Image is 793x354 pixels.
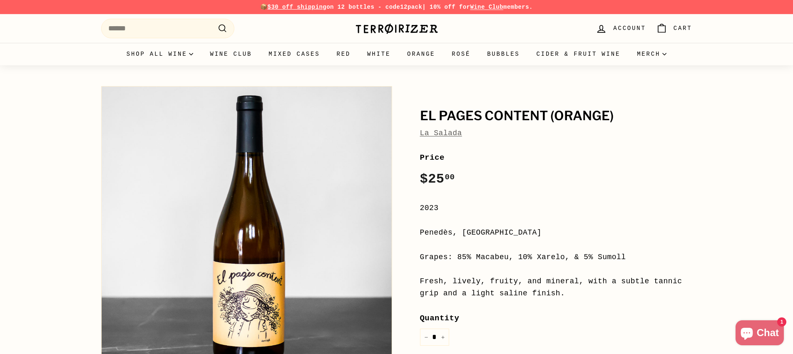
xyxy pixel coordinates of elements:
a: Wine Club [201,43,260,65]
div: Primary [85,43,709,65]
a: Cart [651,16,697,41]
summary: Shop all wine [118,43,202,65]
inbox-online-store-chat: Shopify online store chat [733,320,786,347]
label: Price [420,151,692,164]
a: Orange [399,43,443,65]
div: Penedès, [GEOGRAPHIC_DATA] [420,227,692,239]
summary: Merch [629,43,675,65]
button: Reduce item quantity by one [420,329,433,346]
span: Cart [674,24,692,33]
sup: 00 [445,173,455,182]
a: Rosé [443,43,479,65]
a: White [359,43,399,65]
div: Grapes: 85% Macabeu, 10% Xarelo, & 5% Sumoll [420,251,692,263]
a: Cider & Fruit Wine [528,43,629,65]
a: Red [328,43,359,65]
a: La Salada [420,129,462,137]
div: 2023 [420,202,692,214]
span: $25 [420,171,455,187]
input: quantity [420,329,449,346]
div: Fresh, lively, fruity, and mineral, with a subtle tannic grip and a light saline finish. [420,275,692,300]
strong: 12pack [400,4,422,10]
h1: El Pages Content (orange) [420,109,692,123]
a: Wine Club [470,4,503,10]
label: Quantity [420,312,692,324]
p: 📦 on 12 bottles - code | 10% off for members. [101,2,692,12]
span: Account [613,24,646,33]
a: Bubbles [479,43,528,65]
a: Mixed Cases [260,43,328,65]
button: Increase item quantity by one [437,329,449,346]
a: Account [591,16,651,41]
span: $30 off shipping [268,4,327,10]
